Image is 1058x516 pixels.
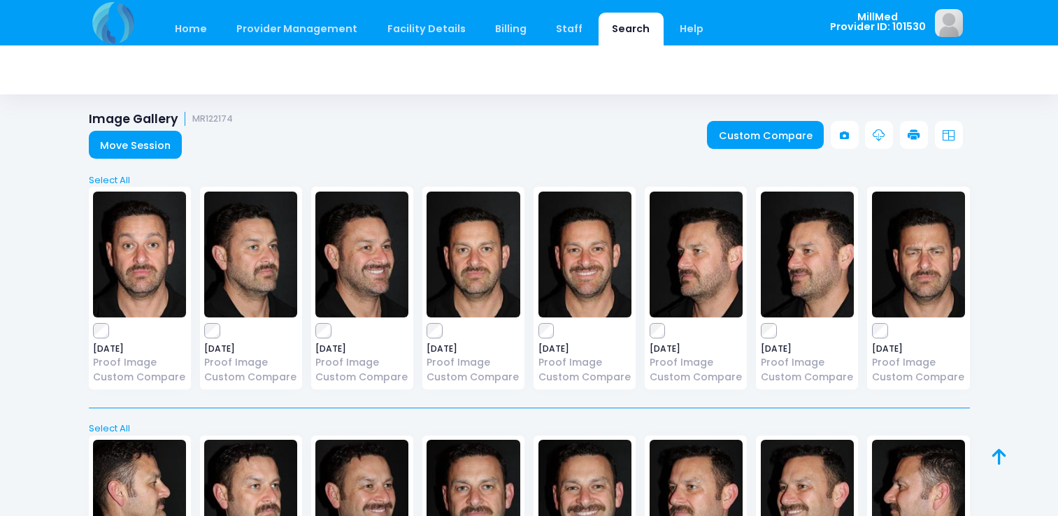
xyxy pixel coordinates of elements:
a: Proof Image [93,355,186,370]
a: Custom Compare [204,370,297,385]
a: Help [666,13,717,45]
img: image [935,9,963,37]
img: image [427,192,520,317]
a: Custom Compare [315,370,408,385]
a: Select All [84,422,974,436]
a: Select All [84,173,974,187]
a: Custom Compare [427,370,520,385]
img: image [761,192,854,317]
img: image [872,192,965,317]
small: MR122174 [192,114,233,124]
a: Custom Compare [872,370,965,385]
a: Proof Image [872,355,965,370]
span: [DATE] [204,345,297,353]
img: image [315,192,408,317]
span: [DATE] [93,345,186,353]
a: Provider Management [223,13,371,45]
span: [DATE] [538,345,631,353]
img: image [93,192,186,317]
a: Proof Image [204,355,297,370]
a: Custom Compare [761,370,854,385]
img: image [650,192,743,317]
a: Facility Details [373,13,479,45]
a: Custom Compare [538,370,631,385]
a: Proof Image [427,355,520,370]
img: image [204,192,297,317]
a: Custom Compare [707,121,824,149]
span: [DATE] [650,345,743,353]
a: Staff [543,13,596,45]
span: [DATE] [872,345,965,353]
span: [DATE] [315,345,408,353]
span: MillMed Provider ID: 101530 [830,12,926,32]
a: Billing [481,13,540,45]
a: Proof Image [315,355,408,370]
h1: Image Gallery [89,112,234,127]
a: Proof Image [761,355,854,370]
span: [DATE] [761,345,854,353]
a: Proof Image [650,355,743,370]
a: Custom Compare [93,370,186,385]
a: Proof Image [538,355,631,370]
a: Home [162,13,221,45]
span: [DATE] [427,345,520,353]
img: image [538,192,631,317]
a: Custom Compare [650,370,743,385]
a: Search [599,13,664,45]
a: Move Session [89,131,183,159]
